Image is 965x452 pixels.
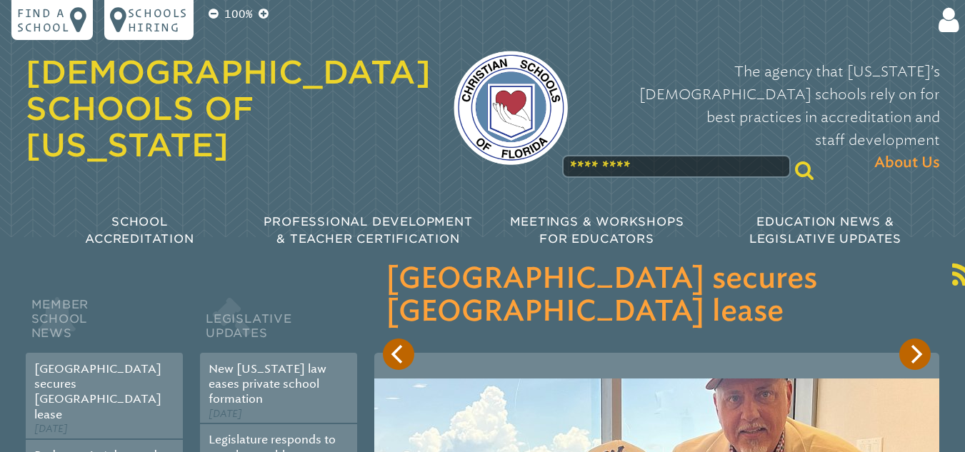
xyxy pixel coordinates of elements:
button: Previous [383,338,414,370]
p: Schools Hiring [128,6,188,34]
span: [DATE] [209,408,242,420]
a: [GEOGRAPHIC_DATA] secures [GEOGRAPHIC_DATA] lease [34,362,161,421]
h2: Legislative Updates [200,294,357,353]
span: Education News & Legislative Updates [749,215,901,246]
span: [DATE] [34,423,68,435]
span: Professional Development & Teacher Certification [264,215,472,246]
img: csf-logo-web-colors.png [454,51,568,165]
button: Next [899,338,931,370]
p: 100% [221,6,256,23]
a: [DEMOGRAPHIC_DATA] Schools of [US_STATE] [26,54,431,164]
h2: Member School News [26,294,183,353]
span: School Accreditation [85,215,194,246]
p: The agency that [US_STATE]’s [DEMOGRAPHIC_DATA] schools rely on for best practices in accreditati... [591,60,940,174]
span: About Us [874,151,940,174]
a: New [US_STATE] law eases private school formation [209,362,326,406]
span: Meetings & Workshops for Educators [510,215,684,246]
p: Find a school [17,6,70,34]
h3: [GEOGRAPHIC_DATA] secures [GEOGRAPHIC_DATA] lease [386,263,928,328]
